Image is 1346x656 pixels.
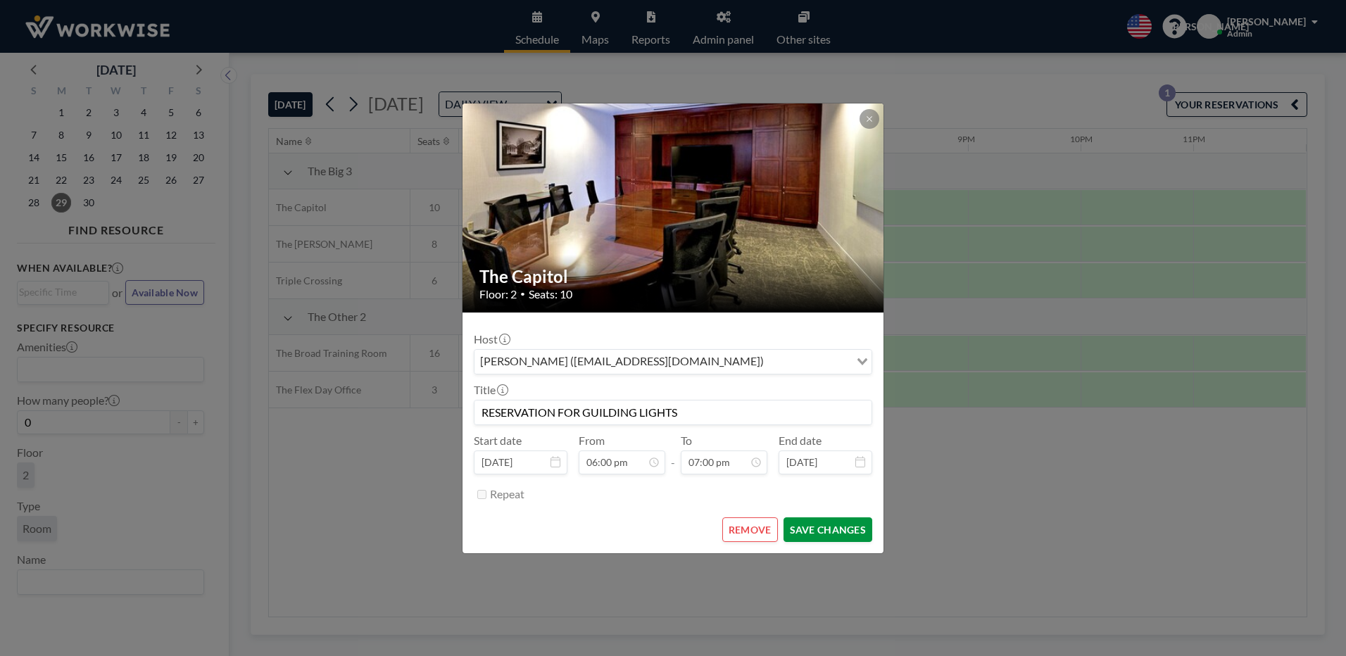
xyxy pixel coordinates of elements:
[479,287,517,301] span: Floor: 2
[671,439,675,469] span: -
[579,434,605,448] label: From
[474,400,872,424] input: (No title)
[768,353,848,371] input: Search for option
[784,517,872,542] button: SAVE CHANGES
[529,287,572,301] span: Seats: 10
[474,350,872,374] div: Search for option
[490,487,524,501] label: Repeat
[463,49,885,366] img: 537.jpg
[520,289,525,299] span: •
[477,353,767,371] span: [PERSON_NAME] ([EMAIL_ADDRESS][DOMAIN_NAME])
[722,517,778,542] button: REMOVE
[779,434,822,448] label: End date
[681,434,692,448] label: To
[479,266,868,287] h2: The Capitol
[474,383,507,397] label: Title
[474,434,522,448] label: Start date
[474,332,509,346] label: Host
